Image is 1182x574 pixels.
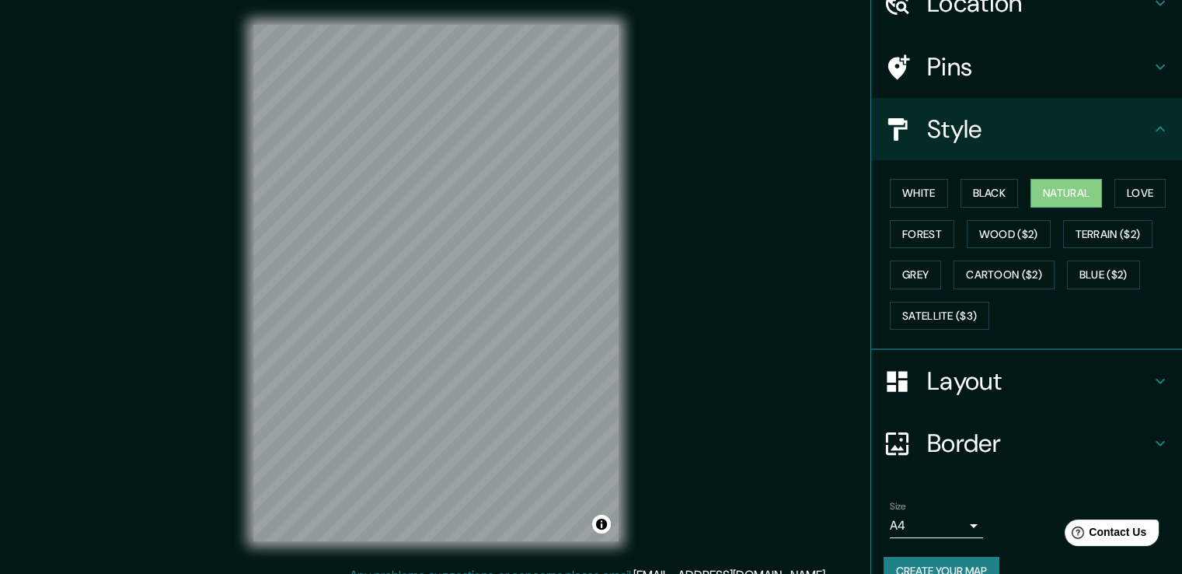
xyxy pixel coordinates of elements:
[253,25,619,541] canvas: Map
[890,513,983,538] div: A4
[1044,513,1165,557] iframe: Help widget launcher
[871,412,1182,474] div: Border
[927,114,1151,145] h4: Style
[890,220,954,249] button: Forest
[890,261,941,289] button: Grey
[954,261,1055,289] button: Cartoon ($2)
[927,366,1151,397] h4: Layout
[890,500,906,513] label: Size
[871,36,1182,98] div: Pins
[927,428,1151,459] h4: Border
[927,51,1151,82] h4: Pins
[1114,179,1166,208] button: Love
[1067,261,1140,289] button: Blue ($2)
[1063,220,1153,249] button: Terrain ($2)
[961,179,1019,208] button: Black
[890,302,989,331] button: Satellite ($3)
[871,98,1182,160] div: Style
[967,220,1051,249] button: Wood ($2)
[890,179,948,208] button: White
[1030,179,1102,208] button: Natural
[871,350,1182,412] div: Layout
[592,515,611,534] button: Toggle attribution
